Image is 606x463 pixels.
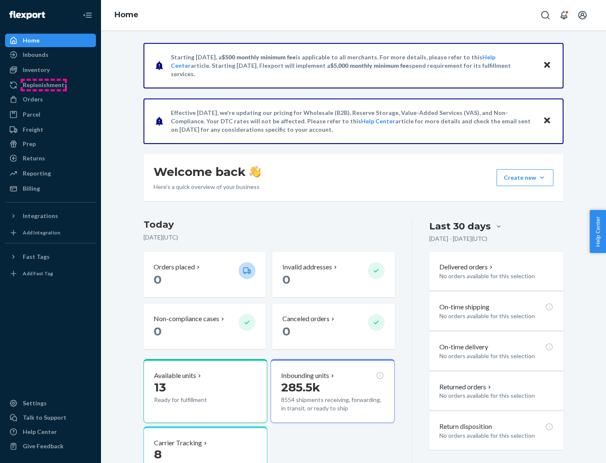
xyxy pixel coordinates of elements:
[23,154,45,162] div: Returns
[590,210,606,253] button: Help Center
[282,262,332,272] p: Invalid addresses
[5,425,96,439] a: Help Center
[154,314,219,324] p: Non-compliance cases
[154,438,202,448] p: Carrier Tracking
[497,169,553,186] button: Create new
[5,167,96,180] a: Reporting
[171,53,535,78] p: Starting [DATE], a is applicable to all merchants. For more details, please refer to this article...
[154,183,261,191] p: Here’s a quick overview of your business
[281,396,384,412] p: 8554 shipments receiving, forwarding, in transit, or ready to ship
[23,270,53,277] div: Add Fast Tag
[574,7,591,24] button: Open account menu
[5,137,96,151] a: Prep
[249,166,261,178] img: hand-wave emoji
[79,7,96,24] button: Close Navigation
[542,59,553,72] button: Close
[23,169,51,178] div: Reporting
[154,371,196,381] p: Available units
[23,229,60,236] div: Add Integration
[5,411,96,424] a: Talk to Support
[154,380,166,394] span: 13
[5,182,96,195] a: Billing
[542,115,553,127] button: Close
[108,3,145,27] ol: breadcrumbs
[23,442,64,450] div: Give Feedback
[5,439,96,453] button: Give Feedback
[23,125,43,134] div: Freight
[429,220,491,233] div: Last 30 days
[5,152,96,165] a: Returns
[282,314,330,324] p: Canceled orders
[9,11,45,19] img: Flexport logo
[5,123,96,136] a: Freight
[439,302,489,312] p: On-time shipping
[429,234,487,243] p: [DATE] - [DATE] ( UTC )
[439,262,494,272] button: Delivered orders
[439,422,492,431] p: Return disposition
[23,110,40,119] div: Parcel
[439,342,488,352] p: On-time delivery
[23,428,57,436] div: Help Center
[272,304,394,349] button: Canceled orders 0
[154,164,261,179] h1: Welcome back
[144,218,395,231] h3: Today
[154,272,162,287] span: 0
[5,93,96,106] a: Orders
[114,10,138,19] a: Home
[555,7,572,24] button: Open notifications
[23,66,50,74] div: Inventory
[222,53,296,61] span: $500 monthly minimum fee
[282,324,290,338] span: 0
[439,312,553,320] p: No orders available for this selection
[281,380,320,394] span: 285.5k
[23,399,47,407] div: Settings
[154,324,162,338] span: 0
[23,95,43,104] div: Orders
[154,396,232,404] p: Ready for fulfillment
[5,267,96,280] a: Add Fast Tag
[5,226,96,239] a: Add Integration
[439,431,553,440] p: No orders available for this selection
[23,140,36,148] div: Prep
[330,62,409,69] span: $5,000 monthly minimum fee
[144,252,266,297] button: Orders placed 0
[5,78,96,92] a: Replenishments
[5,108,96,121] a: Parcel
[23,184,40,193] div: Billing
[439,382,493,392] button: Returned orders
[154,262,195,272] p: Orders placed
[361,117,395,125] a: Help Center
[23,212,58,220] div: Integrations
[23,36,40,45] div: Home
[144,304,266,349] button: Non-compliance cases 0
[282,272,290,287] span: 0
[5,63,96,77] a: Inventory
[271,359,394,423] button: Inbounding units285.5k8554 shipments receiving, forwarding, in transit, or ready to ship
[5,48,96,61] a: Inbounds
[439,391,553,400] p: No orders available for this selection
[144,359,267,423] button: Available units13Ready for fulfillment
[272,252,394,297] button: Invalid addresses 0
[281,371,329,381] p: Inbounding units
[439,352,553,360] p: No orders available for this selection
[5,209,96,223] button: Integrations
[171,109,535,134] p: Effective [DATE], we're updating our pricing for Wholesale (B2B), Reserve Storage, Value-Added Se...
[23,51,48,59] div: Inbounds
[5,34,96,47] a: Home
[144,233,395,242] p: [DATE] ( UTC )
[439,272,553,280] p: No orders available for this selection
[537,7,554,24] button: Open Search Box
[23,253,50,261] div: Fast Tags
[154,447,162,461] span: 8
[23,81,67,89] div: Replenishments
[5,250,96,263] button: Fast Tags
[23,413,66,422] div: Talk to Support
[5,396,96,410] a: Settings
